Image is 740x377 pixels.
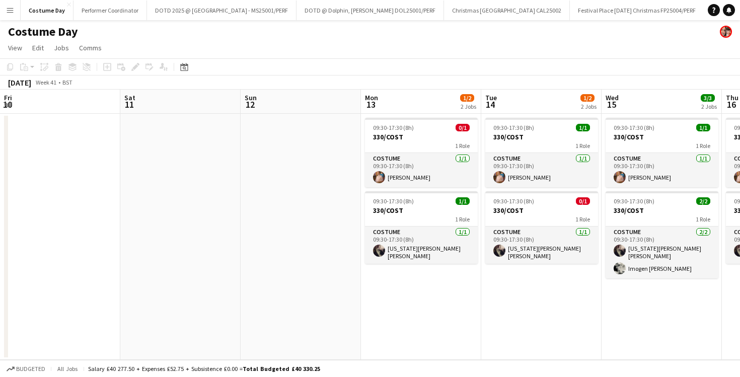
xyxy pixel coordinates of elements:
[243,99,257,110] span: 12
[75,41,106,54] a: Comms
[79,43,102,52] span: Comms
[8,78,31,88] div: [DATE]
[493,197,534,205] span: 09:30-17:30 (8h)
[726,93,738,102] span: Thu
[576,124,590,131] span: 1/1
[365,206,478,215] h3: 330/COST
[606,191,718,278] app-job-card: 09:30-17:30 (8h)2/2330/COST1 RoleCostume2/209:30-17:30 (8h)[US_STATE][PERSON_NAME] [PERSON_NAME]I...
[456,124,470,131] span: 0/1
[365,191,478,264] app-job-card: 09:30-17:30 (8h)1/1330/COST1 RoleCostume1/109:30-17:30 (8h)[US_STATE][PERSON_NAME] [PERSON_NAME]
[124,93,135,102] span: Sat
[485,118,598,187] app-job-card: 09:30-17:30 (8h)1/1330/COST1 RoleCostume1/109:30-17:30 (8h)[PERSON_NAME]
[444,1,570,20] button: Christmas [GEOGRAPHIC_DATA] CAL25002
[606,93,619,102] span: Wed
[365,227,478,264] app-card-role: Costume1/109:30-17:30 (8h)[US_STATE][PERSON_NAME] [PERSON_NAME]
[614,124,654,131] span: 09:30-17:30 (8h)
[147,1,297,20] button: DOTD 2025 @ [GEOGRAPHIC_DATA] - MS25001/PERF
[455,215,470,223] span: 1 Role
[485,191,598,264] app-job-card: 09:30-17:30 (8h)0/1330/COST1 RoleCostume1/109:30-17:30 (8h)[US_STATE][PERSON_NAME] [PERSON_NAME]
[460,94,474,102] span: 1/2
[297,1,444,20] button: DOTD @ Dolphin, [PERSON_NAME] DOL25001/PERF
[4,41,26,54] a: View
[50,41,73,54] a: Jobs
[485,206,598,215] h3: 330/COST
[461,103,476,110] div: 2 Jobs
[701,103,717,110] div: 2 Jobs
[365,118,478,187] app-job-card: 09:30-17:30 (8h)0/1330/COST1 RoleCostume1/109:30-17:30 (8h)[PERSON_NAME]
[696,142,710,149] span: 1 Role
[373,197,414,205] span: 09:30-17:30 (8h)
[485,227,598,264] app-card-role: Costume1/109:30-17:30 (8h)[US_STATE][PERSON_NAME] [PERSON_NAME]
[16,365,45,372] span: Budgeted
[724,99,738,110] span: 16
[32,43,44,52] span: Edit
[365,153,478,187] app-card-role: Costume1/109:30-17:30 (8h)[PERSON_NAME]
[4,93,12,102] span: Fri
[570,1,704,20] button: Festival Place [DATE] Christmas FP25004/PERF
[580,94,595,102] span: 1/2
[485,132,598,141] h3: 330/COST
[62,79,72,86] div: BST
[493,124,534,131] span: 09:30-17:30 (8h)
[606,153,718,187] app-card-role: Costume1/109:30-17:30 (8h)[PERSON_NAME]
[455,142,470,149] span: 1 Role
[365,93,378,102] span: Mon
[243,365,320,372] span: Total Budgeted £40 330.25
[54,43,69,52] span: Jobs
[720,26,732,38] app-user-avatar: Performer Department
[581,103,597,110] div: 2 Jobs
[245,93,257,102] span: Sun
[21,1,73,20] button: Costume Day
[55,365,80,372] span: All jobs
[8,43,22,52] span: View
[606,206,718,215] h3: 330/COST
[604,99,619,110] span: 15
[614,197,654,205] span: 09:30-17:30 (8h)
[373,124,414,131] span: 09:30-17:30 (8h)
[575,142,590,149] span: 1 Role
[701,94,715,102] span: 3/3
[365,132,478,141] h3: 330/COST
[606,132,718,141] h3: 330/COST
[33,79,58,86] span: Week 41
[123,99,135,110] span: 11
[73,1,147,20] button: Performer Coordinator
[485,93,497,102] span: Tue
[3,99,12,110] span: 10
[8,24,78,39] h1: Costume Day
[28,41,48,54] a: Edit
[575,215,590,223] span: 1 Role
[456,197,470,205] span: 1/1
[5,363,47,374] button: Budgeted
[606,227,718,278] app-card-role: Costume2/209:30-17:30 (8h)[US_STATE][PERSON_NAME] [PERSON_NAME]Imogen [PERSON_NAME]
[696,215,710,223] span: 1 Role
[606,118,718,187] app-job-card: 09:30-17:30 (8h)1/1330/COST1 RoleCostume1/109:30-17:30 (8h)[PERSON_NAME]
[363,99,378,110] span: 13
[88,365,320,372] div: Salary £40 277.50 + Expenses £52.75 + Subsistence £0.00 =
[576,197,590,205] span: 0/1
[484,99,497,110] span: 14
[696,124,710,131] span: 1/1
[485,153,598,187] app-card-role: Costume1/109:30-17:30 (8h)[PERSON_NAME]
[696,197,710,205] span: 2/2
